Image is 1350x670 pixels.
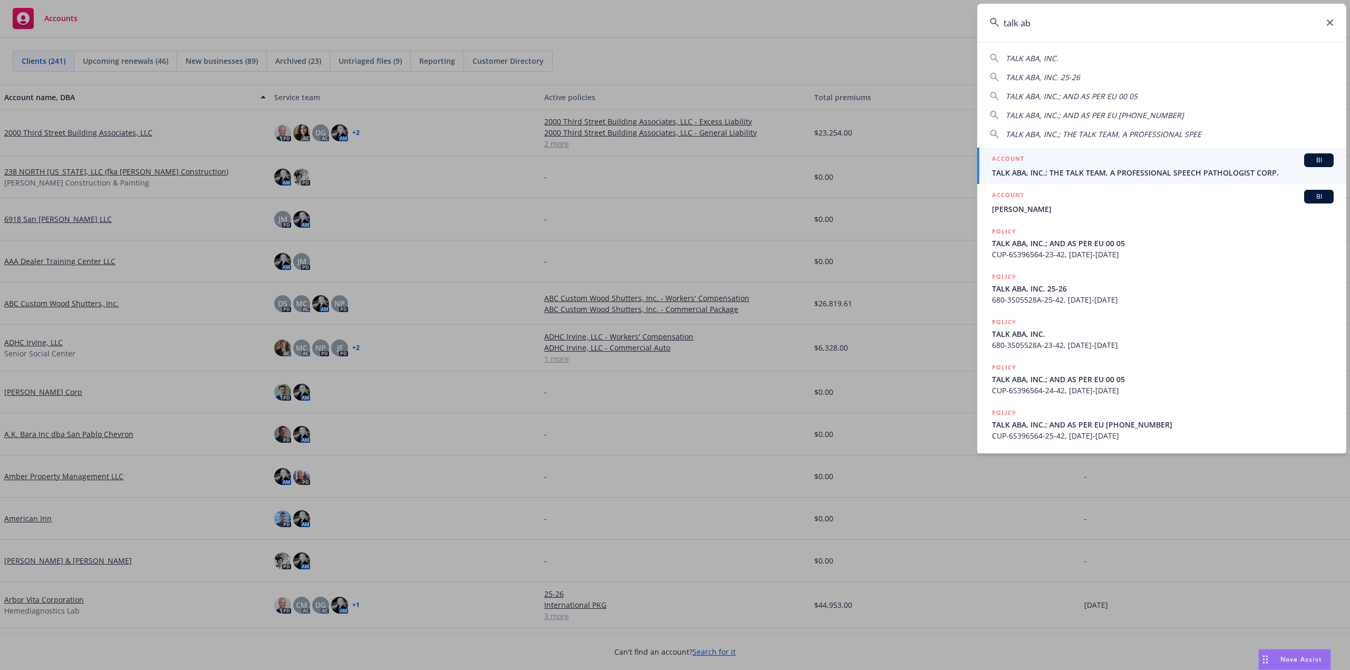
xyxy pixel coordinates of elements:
span: TALK ABA, INC.; AND AS PER EU 00 05 [992,374,1334,385]
h5: POLICY [992,362,1016,373]
span: TALK ABA, INC.; AND AS PER EU 00 05 [1006,91,1137,101]
span: CUP-6S396564-24-42, [DATE]-[DATE] [992,385,1334,396]
span: TALK ABA, INC.; AND AS PER EU [PHONE_NUMBER] [992,419,1334,430]
h5: ACCOUNT [992,190,1024,202]
a: POLICYTALK ABA, INC.; AND AS PER EU 00 05CUP-6S396564-24-42, [DATE]-[DATE] [977,356,1346,402]
a: ACCOUNTBITALK ABA, INC.; THE TALK TEAM, A PROFESSIONAL SPEECH PATHOLOGIST CORP. [977,148,1346,184]
span: TALK ABA, INC. 25-26 [992,283,1334,294]
span: TALK ABA, INC.; AND AS PER EU [PHONE_NUMBER] [1006,110,1184,120]
span: TALK ABA, INC. [1006,53,1058,63]
a: POLICYTALK ABA, INC. 25-26680-3S05528A-25-42, [DATE]-[DATE] [977,266,1346,311]
span: TALK ABA, INC. 25-26 [1006,72,1080,82]
span: TALK ABA, INC.; AND AS PER EU 00 05 [992,238,1334,249]
h5: ACCOUNT [992,153,1024,166]
h5: POLICY [992,317,1016,327]
span: TALK ABA, INC.; THE TALK TEAM, A PROFESSIONAL SPEE [1006,129,1201,139]
h5: POLICY [992,226,1016,237]
h5: POLICY [992,407,1016,418]
div: Drag to move [1259,649,1272,669]
a: POLICYTALK ABA, INC.680-3S05528A-23-42, [DATE]-[DATE] [977,311,1346,356]
span: [PERSON_NAME] [992,203,1334,215]
a: POLICYTALK ABA, INC.; AND AS PER EU [PHONE_NUMBER]CUP-6S396564-25-42, [DATE]-[DATE] [977,402,1346,447]
h5: POLICY [992,271,1016,282]
a: ACCOUNTBI[PERSON_NAME] [977,184,1346,220]
span: 680-3S05528A-23-42, [DATE]-[DATE] [992,339,1334,351]
input: Search... [977,4,1346,42]
button: Nova Assist [1258,649,1331,670]
span: BI [1308,156,1329,165]
a: POLICYTALK ABA, INC.; AND AS PER EU 00 05CUP-6S396564-23-42, [DATE]-[DATE] [977,220,1346,266]
span: BI [1308,192,1329,201]
span: TALK ABA, INC.; THE TALK TEAM, A PROFESSIONAL SPEECH PATHOLOGIST CORP. [992,167,1334,178]
span: Nova Assist [1280,655,1322,664]
span: 680-3S05528A-25-42, [DATE]-[DATE] [992,294,1334,305]
span: TALK ABA, INC. [992,328,1334,339]
span: CUP-6S396564-23-42, [DATE]-[DATE] [992,249,1334,260]
span: CUP-6S396564-25-42, [DATE]-[DATE] [992,430,1334,441]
